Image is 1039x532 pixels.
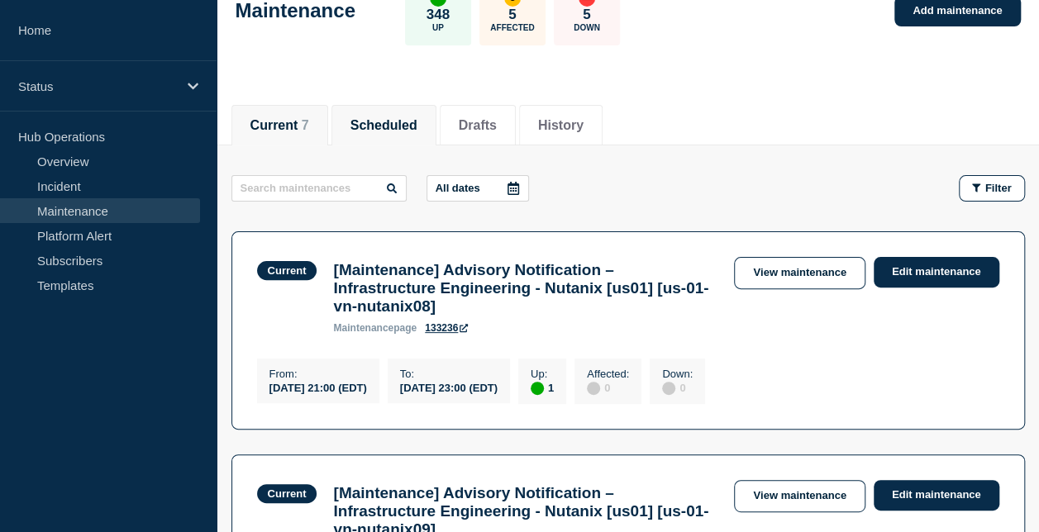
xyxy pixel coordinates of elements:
p: 348 [427,7,450,23]
span: 7 [302,118,309,132]
p: Up [432,23,444,32]
p: 5 [583,7,590,23]
div: up [531,382,544,395]
div: Current [268,264,307,277]
button: Drafts [459,118,497,133]
div: disabled [587,382,600,395]
a: Edit maintenance [874,257,999,287]
button: Filter [959,175,1025,202]
a: View maintenance [734,480,865,512]
div: 0 [662,380,693,395]
p: Down [574,23,600,32]
div: disabled [662,382,675,395]
div: [DATE] 21:00 (EDT) [269,380,367,394]
div: 0 [587,380,629,395]
span: maintenance [333,322,393,334]
p: Affected : [587,368,629,380]
h3: [Maintenance] Advisory Notification – Infrastructure Engineering - Nutanix [us01] [us-01-vn-nutan... [333,261,717,316]
button: History [538,118,584,133]
p: 5 [508,7,516,23]
p: Up : [531,368,554,380]
p: To : [400,368,498,380]
a: Edit maintenance [874,480,999,511]
a: 133236 [425,322,468,334]
a: View maintenance [734,257,865,289]
p: From : [269,368,367,380]
button: Current 7 [250,118,309,133]
div: [DATE] 23:00 (EDT) [400,380,498,394]
button: Scheduled [350,118,417,133]
p: All dates [436,182,480,194]
span: Filter [985,182,1012,194]
p: Down : [662,368,693,380]
p: page [333,322,417,334]
p: Status [18,79,177,93]
div: Current [268,487,307,500]
button: All dates [427,175,529,202]
div: 1 [531,380,554,395]
input: Search maintenances [231,175,407,202]
p: Affected [490,23,534,32]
